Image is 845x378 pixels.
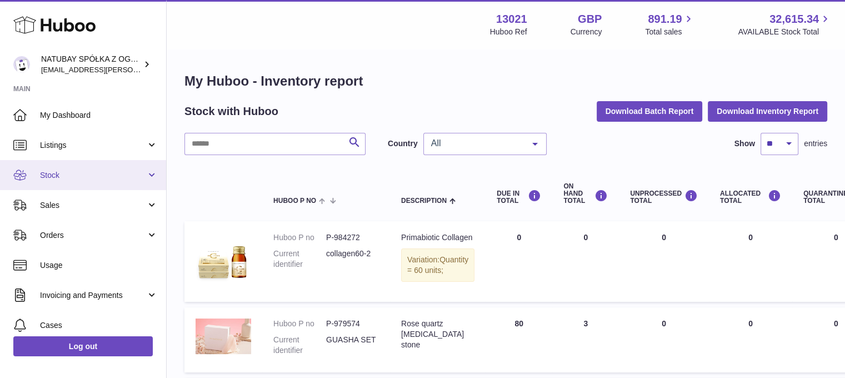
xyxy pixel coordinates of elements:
h2: Stock with Huboo [184,104,278,119]
span: 32,615.34 [769,12,819,27]
td: 0 [619,307,709,372]
span: 0 [834,319,838,328]
span: Description [401,197,447,205]
span: [EMAIL_ADDRESS][PERSON_NAME][DOMAIN_NAME] [41,65,223,74]
label: Show [734,138,755,149]
span: Quantity = 60 units; [407,255,468,275]
div: Currency [571,27,602,37]
span: Listings [40,140,146,151]
img: product image [196,319,251,354]
td: 0 [709,221,792,302]
dd: GUASHA SET [326,335,379,356]
span: Huboo P no [273,197,316,205]
td: 80 [486,307,552,372]
div: Variation: [401,248,474,282]
td: 0 [619,221,709,302]
h1: My Huboo - Inventory report [184,72,827,90]
img: kacper.antkowski@natubay.pl [13,56,30,73]
span: entries [804,138,827,149]
div: UNPROCESSED Total [630,190,698,205]
span: Usage [40,260,158,271]
td: 0 [486,221,552,302]
dd: P-979574 [326,319,379,329]
dd: P-984272 [326,232,379,243]
span: Cases [40,320,158,331]
dt: Huboo P no [273,319,326,329]
span: 891.19 [648,12,682,27]
dt: Current identifier [273,335,326,356]
span: 0 [834,233,838,242]
span: My Dashboard [40,110,158,121]
label: Country [388,138,418,149]
span: Total sales [645,27,694,37]
img: product image [196,232,251,288]
div: Primabiotic Collagen [401,232,474,243]
td: 0 [552,221,619,302]
a: 891.19 Total sales [645,12,694,37]
td: 3 [552,307,619,372]
div: ALLOCATED Total [720,190,781,205]
span: AVAILABLE Stock Total [738,27,832,37]
dt: Huboo P no [273,232,326,243]
strong: GBP [578,12,602,27]
div: NATUBAY SPÓŁKA Z OGRANICZONĄ ODPOWIEDZIALNOŚCIĄ [41,54,141,75]
span: Invoicing and Payments [40,290,146,301]
span: All [428,138,524,149]
span: Orders [40,230,146,241]
dt: Current identifier [273,248,326,270]
strong: 13021 [496,12,527,27]
span: Stock [40,170,146,181]
a: 32,615.34 AVAILABLE Stock Total [738,12,832,37]
div: Huboo Ref [490,27,527,37]
button: Download Batch Report [597,101,703,121]
td: 0 [709,307,792,372]
span: Sales [40,200,146,211]
button: Download Inventory Report [708,101,827,121]
dd: collagen60-2 [326,248,379,270]
div: DUE IN TOTAL [497,190,541,205]
a: Log out [13,336,153,356]
div: Rose quartz [MEDICAL_DATA] stone [401,319,474,350]
div: ON HAND Total [563,183,608,205]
